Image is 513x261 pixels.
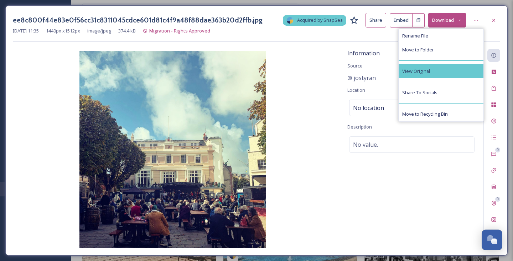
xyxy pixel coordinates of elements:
span: image/jpeg [87,27,111,34]
span: Move to Recycling Bin [402,111,448,117]
a: jostyran [347,74,376,82]
button: Download [428,13,466,27]
span: Migration - Rights Approved [149,27,210,34]
span: Acquired by SnapSea [297,17,343,24]
span: jostyran [354,74,376,82]
span: No location [353,104,384,112]
span: View Original [402,68,430,75]
span: Source [347,62,363,69]
img: ee8c800f44e83e0f56cc31c8311045cdce601d81c4f9a48f88dae363b20d2ffb.jpg [13,51,333,248]
span: [DATE] 11:35 [13,27,39,34]
span: 374.4 kB [118,27,136,34]
span: 1440 px x 1512 px [46,27,80,34]
div: 0 [495,197,500,202]
span: Description [347,124,372,130]
button: Embed [390,13,413,27]
span: Move to Folder [402,46,434,53]
button: Share [366,13,386,27]
img: snapsea-logo.png [286,17,294,24]
h3: ee8c800f44e83e0f56cc31c8311045cdce601d81c4f9a48f88dae363b20d2ffb.jpg [13,15,263,25]
span: Rename File [402,32,428,39]
span: Location [347,87,365,93]
span: Information [347,49,380,57]
span: No value. [353,140,378,149]
span: Share To Socials [402,89,437,96]
button: Open Chat [482,230,502,250]
div: 0 [495,147,500,152]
